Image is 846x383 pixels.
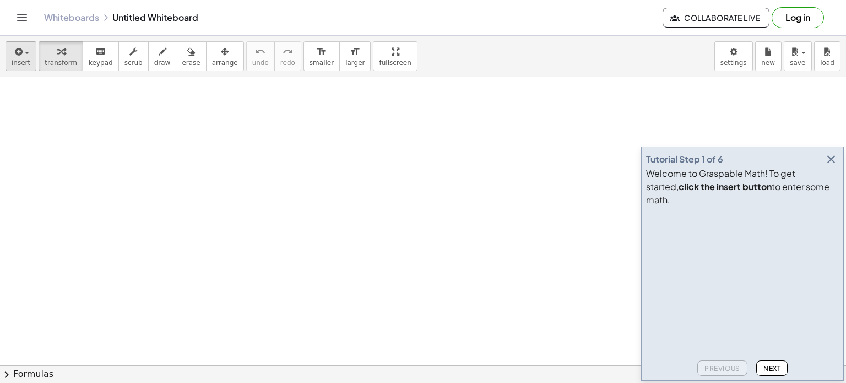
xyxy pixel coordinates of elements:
[310,59,334,67] span: smaller
[246,41,275,71] button: undoundo
[83,41,119,71] button: keyboardkeypad
[316,45,327,58] i: format_size
[790,59,805,67] span: save
[763,364,780,373] span: Next
[44,12,99,23] a: Whiteboards
[212,59,238,67] span: arrange
[154,59,171,67] span: draw
[280,59,295,67] span: redo
[283,45,293,58] i: redo
[39,41,83,71] button: transform
[784,41,812,71] button: save
[182,59,200,67] span: erase
[148,41,177,71] button: draw
[206,41,244,71] button: arrange
[176,41,206,71] button: erase
[820,59,834,67] span: load
[6,41,36,71] button: insert
[755,41,782,71] button: new
[761,59,775,67] span: new
[646,153,723,166] div: Tutorial Step 1 of 6
[124,59,143,67] span: scrub
[679,181,772,192] b: click the insert button
[814,41,840,71] button: load
[303,41,340,71] button: format_sizesmaller
[646,167,839,207] div: Welcome to Graspable Math! To get started, to enter some math.
[720,59,747,67] span: settings
[350,45,360,58] i: format_size
[714,41,753,71] button: settings
[379,59,411,67] span: fullscreen
[373,41,417,71] button: fullscreen
[13,9,31,26] button: Toggle navigation
[663,8,769,28] button: Collaborate Live
[95,45,106,58] i: keyboard
[118,41,149,71] button: scrub
[12,59,30,67] span: insert
[345,59,365,67] span: larger
[274,41,301,71] button: redoredo
[339,41,371,71] button: format_sizelarger
[45,59,77,67] span: transform
[89,59,113,67] span: keypad
[252,59,269,67] span: undo
[772,7,824,28] button: Log in
[255,45,265,58] i: undo
[756,360,788,376] button: Next
[672,13,760,23] span: Collaborate Live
